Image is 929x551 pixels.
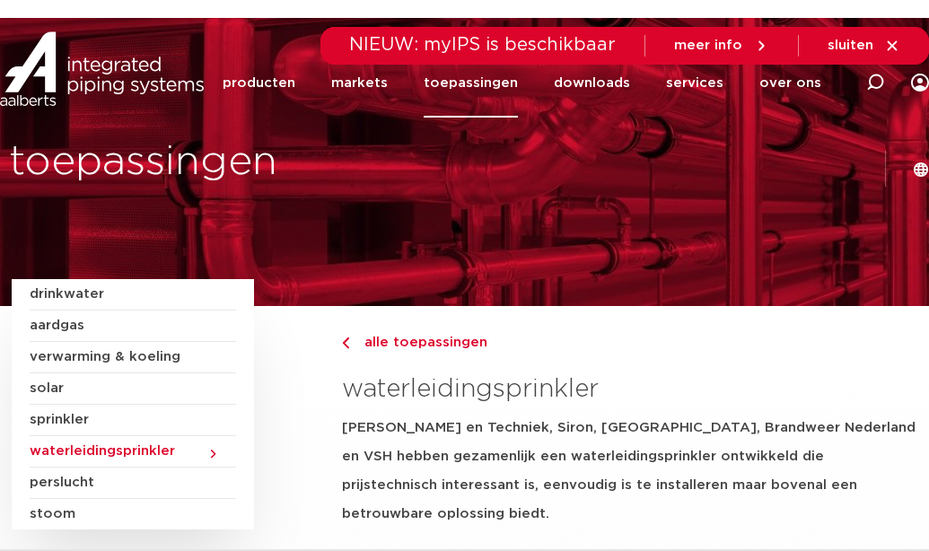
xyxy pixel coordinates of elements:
h5: [PERSON_NAME] en Techniek, Siron, [GEOGRAPHIC_DATA], Brandweer Nederland en VSH hebben gezamenlij... [342,414,917,529]
a: meer info [674,38,769,54]
span: sluiten [828,39,873,52]
img: chevron-right.svg [342,337,349,349]
a: perslucht [30,468,236,499]
a: over ons [759,48,821,118]
span: meer info [674,39,742,52]
span: NIEUW: myIPS is beschikbaar [349,36,616,54]
a: downloads [554,48,630,118]
a: producten [223,48,295,118]
a: aardgas [30,310,236,342]
a: alle toepassingen [342,332,917,354]
a: sluiten [828,38,900,54]
a: toepassingen [424,48,518,118]
h3: waterleidingsprinkler [342,372,917,407]
a: stoom [30,499,236,529]
div: my IPS [911,63,929,102]
h1: toepassingen [9,134,456,191]
a: drinkwater [30,279,236,310]
a: markets [331,48,388,118]
nav: Menu [223,48,821,118]
a: verwarming & koeling [30,342,236,373]
a: sprinkler [30,405,236,436]
a: solar [30,373,236,405]
a: services [666,48,723,118]
a: waterleidingsprinkler [30,436,236,468]
span: alle toepassingen [354,336,487,349]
